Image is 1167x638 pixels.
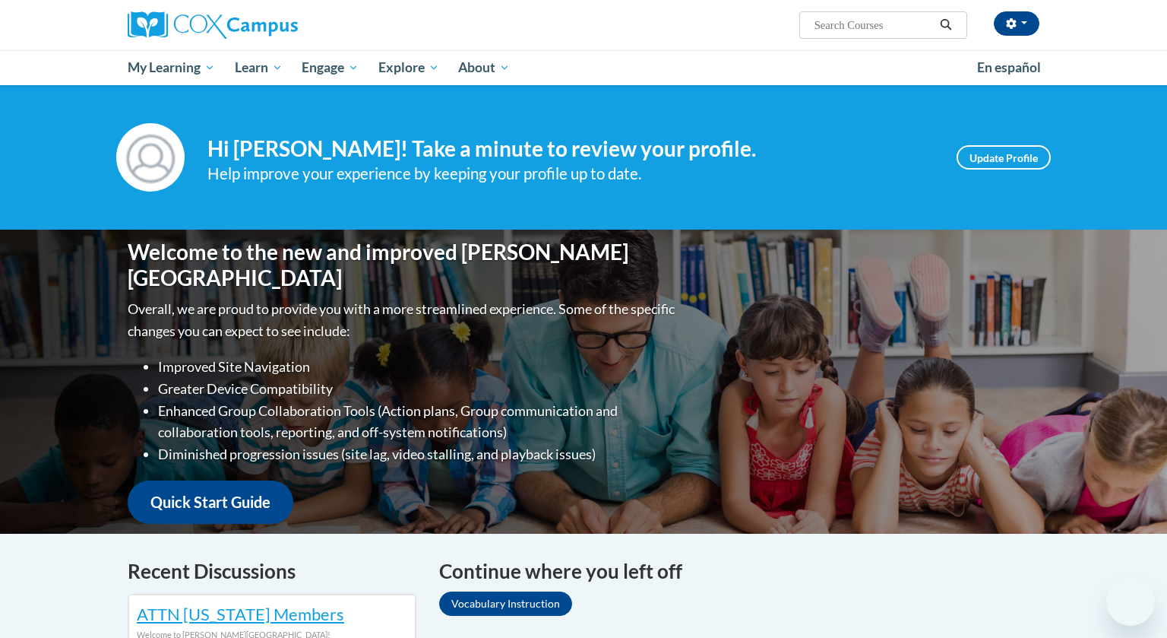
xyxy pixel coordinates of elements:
h4: Recent Discussions [128,557,416,586]
p: Overall, we are proud to provide you with a more streamlined experience. Some of the specific cha... [128,298,678,342]
span: My Learning [128,59,215,77]
a: About [449,50,520,85]
div: Main menu [105,50,1062,85]
li: Diminished progression issues (site lag, video stalling, and playback issues) [158,443,678,465]
span: About [458,59,510,77]
a: My Learning [118,50,225,85]
div: Help improve your experience by keeping your profile up to date. [207,161,934,186]
input: Search Courses [813,16,935,34]
li: Enhanced Group Collaboration Tools (Action plans, Group communication and collaboration tools, re... [158,400,678,444]
img: Cox Campus [128,11,298,39]
a: ATTN [US_STATE] Members [137,604,344,624]
li: Greater Device Compatibility [158,378,678,400]
a: Quick Start Guide [128,481,293,524]
a: Cox Campus [128,11,416,39]
span: Learn [235,59,283,77]
button: Search [935,16,957,34]
a: Engage [292,50,368,85]
a: Update Profile [957,145,1051,170]
a: Learn [225,50,293,85]
img: Profile Image [116,123,185,192]
iframe: Button to launch messaging window [1106,577,1155,626]
h1: Welcome to the new and improved [PERSON_NAME][GEOGRAPHIC_DATA] [128,240,678,290]
a: En español [967,52,1051,84]
li: Improved Site Navigation [158,356,678,378]
button: Account Settings [994,11,1039,36]
h4: Hi [PERSON_NAME]! Take a minute to review your profile. [207,136,934,162]
h4: Continue where you left off [439,557,1039,586]
a: Vocabulary Instruction [439,592,572,616]
span: En español [977,59,1041,75]
span: Explore [378,59,439,77]
a: Explore [368,50,449,85]
span: Engage [302,59,359,77]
